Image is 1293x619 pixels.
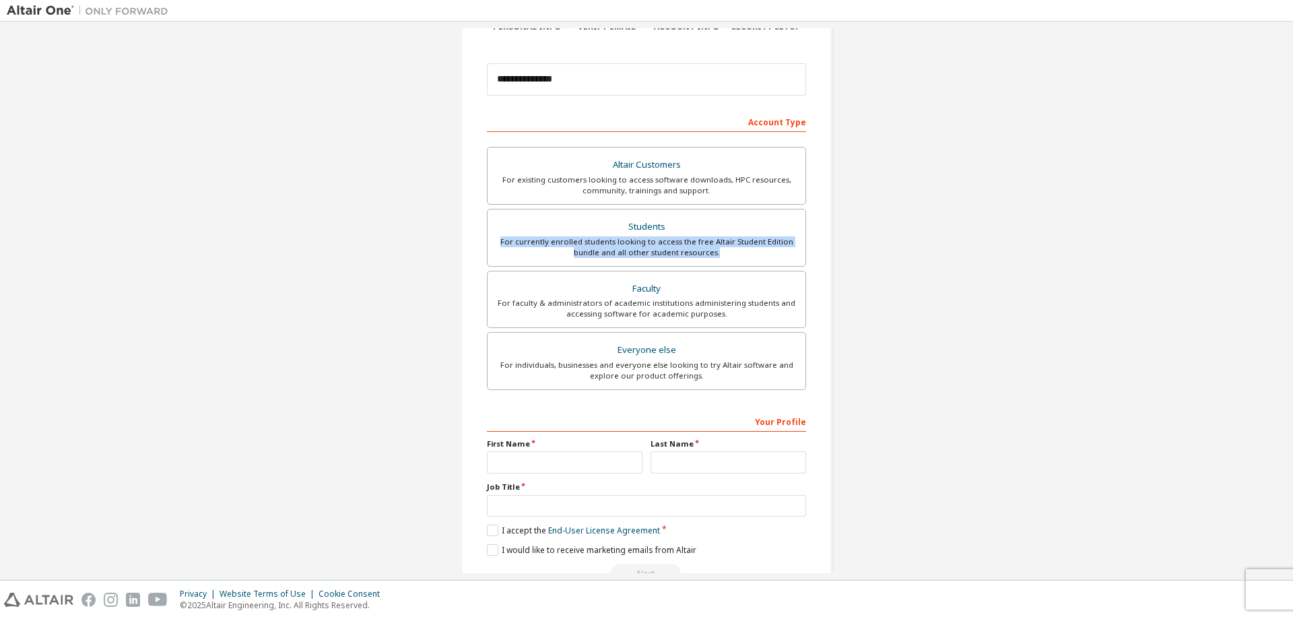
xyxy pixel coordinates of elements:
p: © 2025 Altair Engineering, Inc. All Rights Reserved. [180,599,388,611]
div: For existing customers looking to access software downloads, HPC resources, community, trainings ... [496,174,797,196]
div: Altair Customers [496,156,797,174]
div: Your Profile [487,410,806,432]
div: For currently enrolled students looking to access the free Altair Student Edition bundle and all ... [496,236,797,258]
a: End-User License Agreement [548,525,660,536]
img: facebook.svg [81,593,96,607]
div: Account Type [487,110,806,132]
label: I would like to receive marketing emails from Altair [487,544,696,556]
img: instagram.svg [104,593,118,607]
div: Website Terms of Use [220,589,319,599]
label: Job Title [487,482,806,492]
img: Altair One [7,4,175,18]
label: First Name [487,438,642,449]
img: linkedin.svg [126,593,140,607]
div: Privacy [180,589,220,599]
img: altair_logo.svg [4,593,73,607]
img: youtube.svg [148,593,168,607]
div: For faculty & administrators of academic institutions administering students and accessing softwa... [496,298,797,319]
div: Everyone else [496,341,797,360]
label: I accept the [487,525,660,536]
div: For individuals, businesses and everyone else looking to try Altair software and explore our prod... [496,360,797,381]
div: Cookie Consent [319,589,388,599]
div: Students [496,218,797,236]
div: Faculty [496,280,797,298]
label: Last Name [651,438,806,449]
div: Read and acccept EULA to continue [487,564,806,584]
